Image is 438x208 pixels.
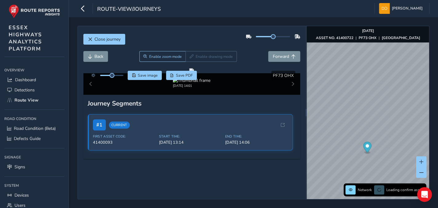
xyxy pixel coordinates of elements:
[166,71,197,80] button: PDF
[379,3,390,14] img: diamond-layout
[14,164,25,170] span: Signs
[4,162,64,172] a: Signs
[417,187,432,202] div: Open Intercom Messenger
[93,140,155,145] span: 41400093
[14,136,41,142] span: Defects Guide
[379,3,425,14] button: [PERSON_NAME]
[225,134,288,139] span: End Time:
[268,51,300,62] button: Forward
[4,153,64,162] div: Signage
[173,83,210,88] div: [DATE] 14:01
[4,190,64,200] a: Devices
[4,123,64,134] a: Road Condition (Beta)
[176,73,193,78] span: Save PDF
[4,66,64,75] div: Overview
[363,142,372,154] div: Map marker
[316,35,420,40] div: | |
[138,73,158,78] span: Save image
[4,85,64,95] a: Detections
[14,87,35,93] span: Detections
[4,75,64,85] a: Dashboard
[83,34,125,45] button: Close journey
[128,71,162,80] button: Save
[362,28,374,33] strong: [DATE]
[14,192,29,198] span: Devices
[273,54,289,59] span: Forward
[9,4,60,18] img: rr logo
[382,35,420,40] strong: [GEOGRAPHIC_DATA]
[273,73,294,78] span: PF73 OHX
[159,140,221,145] span: [DATE] 13:14
[225,140,288,145] span: [DATE] 14:06
[4,114,64,123] div: Road Condition
[358,187,372,192] span: Network
[93,119,106,130] span: # 1
[159,134,221,139] span: Start Time:
[88,99,296,108] div: Journey Segments
[15,77,36,83] span: Dashboard
[94,54,103,59] span: Back
[83,51,108,62] button: Back
[9,24,42,52] span: ESSEX HIGHWAYS ANALYTICS PLATFORM
[97,5,161,14] span: route-view/journeys
[359,35,376,40] strong: PF73 OHX
[4,134,64,144] a: Defects Guide
[149,54,182,59] span: Enable zoom mode
[93,134,155,139] span: First Asset Code:
[139,51,186,62] button: Zoom
[4,95,64,105] a: Route View
[173,78,210,83] img: Thumbnail frame
[14,97,38,103] span: Route View
[316,35,353,40] strong: ASSET NO. 41400722
[4,181,64,190] div: System
[392,3,423,14] span: [PERSON_NAME]
[14,126,56,131] span: Road Condition (Beta)
[386,187,424,192] span: Loading confirm assets
[94,36,121,42] span: Close journey
[109,122,130,129] span: Current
